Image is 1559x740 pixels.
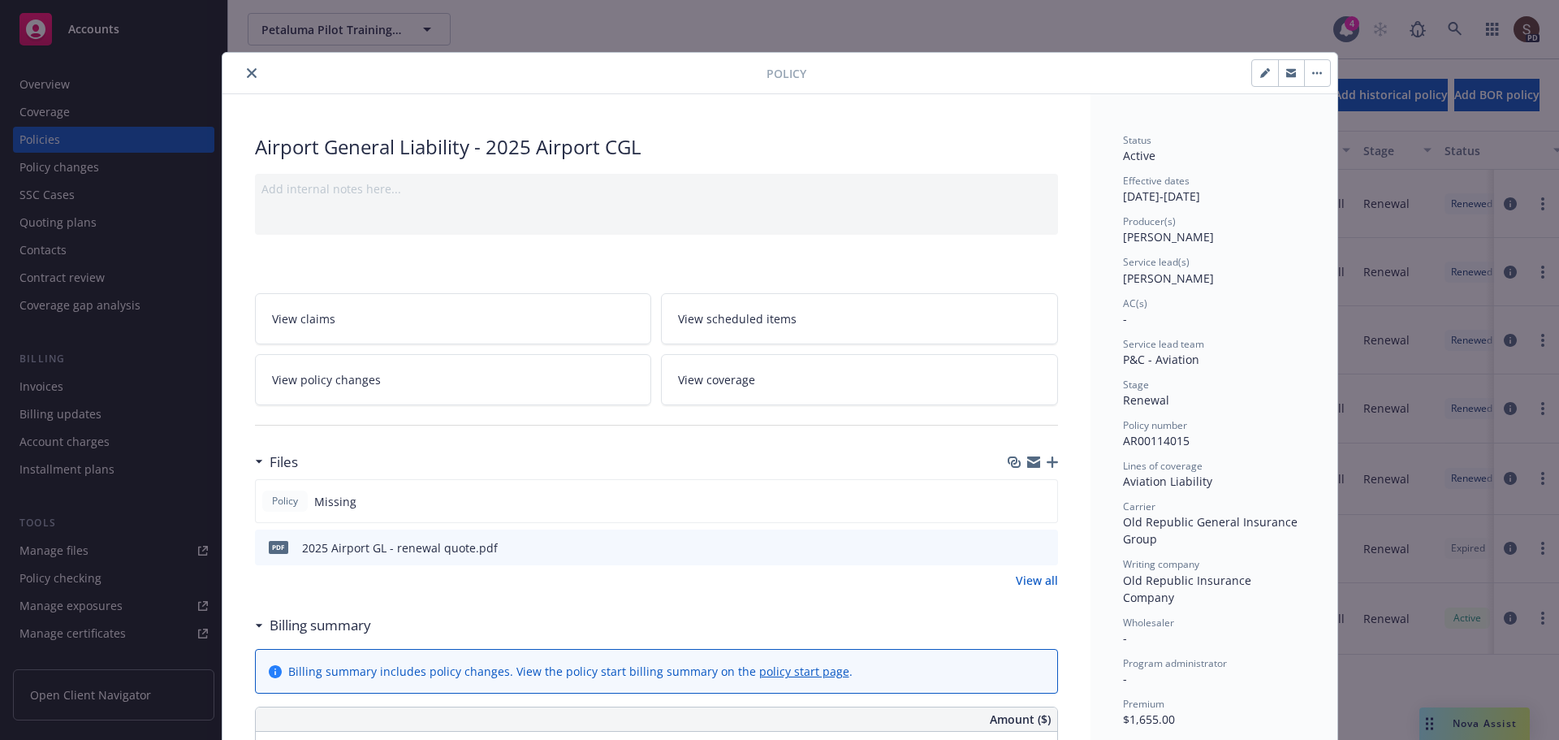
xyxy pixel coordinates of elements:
span: Carrier [1123,500,1155,513]
a: View scheduled items [661,293,1058,344]
span: Lines of coverage [1123,459,1203,473]
span: Service lead(s) [1123,255,1190,269]
div: Aviation Liability [1123,473,1305,490]
div: Billing summary [255,615,371,636]
span: Producer(s) [1123,214,1176,228]
span: AC(s) [1123,296,1147,310]
span: View claims [272,310,335,327]
span: [PERSON_NAME] [1123,229,1214,245]
span: $1,655.00 [1123,712,1175,727]
a: View all [1016,572,1058,589]
span: Status [1123,133,1151,147]
button: close [242,63,261,83]
span: - [1123,671,1127,686]
div: Billing summary includes policy changes. View the policy start billing summary on the . [288,663,853,680]
span: View coverage [678,371,755,388]
span: [PERSON_NAME] [1123,270,1214,286]
span: pdf [269,541,288,553]
span: - [1123,311,1127,327]
a: View policy changes [255,354,652,405]
span: Policy [269,494,301,508]
div: [DATE] - [DATE] [1123,174,1305,205]
span: Premium [1123,697,1164,711]
span: Effective dates [1123,174,1190,188]
span: Writing company [1123,557,1199,571]
span: View scheduled items [678,310,797,327]
span: Policy number [1123,418,1187,432]
div: Files [255,452,298,473]
span: AR00114015 [1123,433,1190,448]
div: Add internal notes here... [261,180,1052,197]
span: Old Republic General Insurance Group [1123,514,1301,547]
div: 2025 Airport GL - renewal quote.pdf [302,539,498,556]
h3: Billing summary [270,615,371,636]
h3: Files [270,452,298,473]
span: Renewal [1123,392,1169,408]
span: Active [1123,148,1155,163]
span: Service lead team [1123,337,1204,351]
button: preview file [1037,539,1052,556]
span: Program administrator [1123,656,1227,670]
span: - [1123,630,1127,646]
span: View policy changes [272,371,381,388]
span: Missing [314,493,356,510]
span: Stage [1123,378,1149,392]
div: Airport General Liability - 2025 Airport CGL [255,133,1058,161]
a: policy start page [759,664,849,679]
span: Amount ($) [990,711,1051,728]
span: Wholesaler [1123,616,1174,630]
span: P&C - Aviation [1123,352,1199,367]
span: Old Republic Insurance Company [1123,573,1255,605]
a: View coverage [661,354,1058,405]
button: download file [1011,539,1024,556]
span: Policy [767,65,806,82]
a: View claims [255,293,652,344]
